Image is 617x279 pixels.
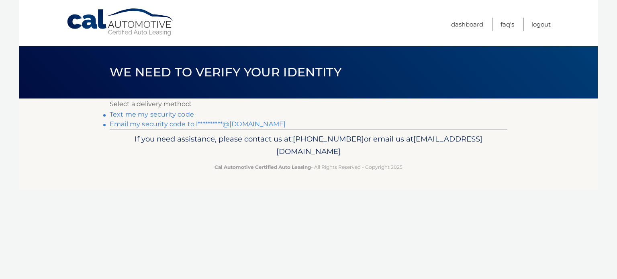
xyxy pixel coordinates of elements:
p: Select a delivery method: [110,98,507,110]
strong: Cal Automotive Certified Auto Leasing [215,164,311,170]
span: [PHONE_NUMBER] [293,134,364,144]
p: If you need assistance, please contact us at: or email us at [115,133,502,158]
a: Logout [531,18,551,31]
a: Dashboard [451,18,483,31]
a: Cal Automotive [66,8,175,37]
span: We need to verify your identity [110,65,341,80]
p: - All Rights Reserved - Copyright 2025 [115,163,502,171]
a: Text me my security code [110,111,194,118]
a: Email my security code to l**********@[DOMAIN_NAME] [110,120,286,128]
a: FAQ's [501,18,514,31]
